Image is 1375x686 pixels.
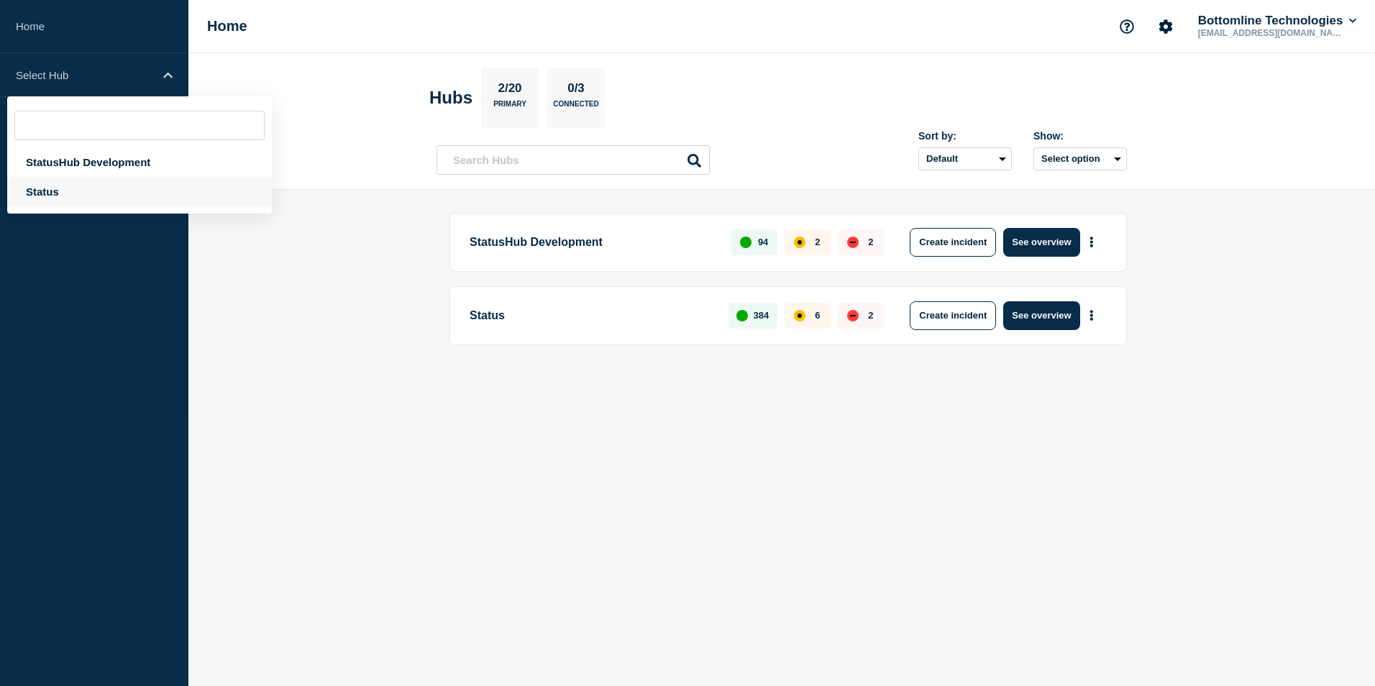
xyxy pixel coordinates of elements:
div: affected [794,237,805,248]
div: StatusHub Development [7,147,272,177]
button: Support [1112,12,1142,42]
button: See overview [1003,228,1079,257]
p: 2/20 [493,81,527,100]
p: Status [470,301,712,330]
p: [EMAIL_ADDRESS][DOMAIN_NAME] [1195,28,1345,38]
button: Create incident [910,301,996,330]
p: 94 [758,237,768,247]
p: Select Hub [16,69,154,81]
p: 2 [815,237,820,247]
button: More actions [1082,302,1101,329]
div: down [847,310,859,321]
p: 2 [868,310,873,321]
select: Sort by [918,147,1012,170]
input: Search Hubs [437,145,710,175]
p: StatusHub Development [470,228,715,257]
h1: Home [207,18,247,35]
button: Create incident [910,228,996,257]
button: Bottomline Technologies [1195,14,1359,28]
div: down [847,237,859,248]
div: affected [794,310,805,321]
p: Primary [493,100,526,115]
p: 384 [754,310,769,321]
p: Connected [553,100,598,115]
button: Account settings [1151,12,1181,42]
button: See overview [1003,301,1079,330]
div: Show: [1033,130,1127,142]
div: up [740,237,752,248]
div: Status [7,177,272,206]
p: 6 [815,310,820,321]
div: Sort by: [918,130,1012,142]
div: up [736,310,748,321]
h2: Hubs [429,88,472,108]
p: 0/3 [562,81,590,100]
p: 2 [868,237,873,247]
button: Select option [1033,147,1127,170]
button: More actions [1082,229,1101,255]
